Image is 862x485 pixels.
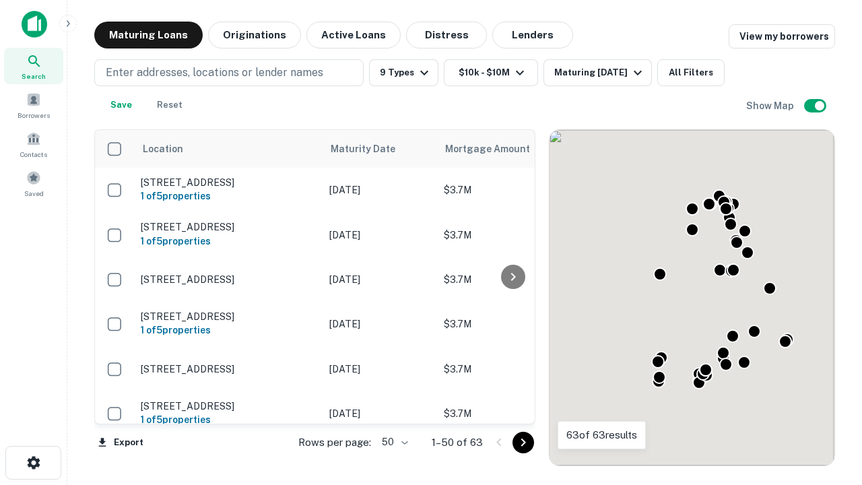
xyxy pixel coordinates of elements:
button: Active Loans [306,22,401,48]
img: capitalize-icon.png [22,11,47,38]
span: Maturity Date [331,141,413,157]
th: Location [134,130,323,168]
p: $3.7M [444,317,578,331]
span: Saved [24,188,44,199]
th: Maturity Date [323,130,437,168]
div: 50 [376,432,410,452]
p: $3.7M [444,228,578,243]
p: [STREET_ADDRESS] [141,400,316,412]
div: Maturing [DATE] [554,65,646,81]
button: 9 Types [369,59,438,86]
a: Saved [4,165,63,201]
a: Borrowers [4,87,63,123]
iframe: Chat Widget [795,334,862,399]
span: Search [22,71,46,82]
span: Borrowers [18,110,50,121]
p: Rows per page: [298,434,371,451]
a: Search [4,48,63,84]
button: Save your search to get updates of matches that match your search criteria. [100,92,143,119]
p: [DATE] [329,272,430,287]
p: [STREET_ADDRESS] [141,363,316,375]
h6: 1 of 5 properties [141,189,316,203]
button: All Filters [657,59,725,86]
p: [STREET_ADDRESS] [141,176,316,189]
a: Contacts [4,126,63,162]
button: Reset [148,92,191,119]
p: 1–50 of 63 [432,434,483,451]
p: [STREET_ADDRESS] [141,221,316,233]
button: Distress [406,22,487,48]
h6: 1 of 5 properties [141,234,316,249]
button: $10k - $10M [444,59,538,86]
p: 63 of 63 results [566,427,637,443]
h6: Show Map [746,98,796,113]
button: Enter addresses, locations or lender names [94,59,364,86]
button: Maturing Loans [94,22,203,48]
p: [DATE] [329,183,430,197]
p: [STREET_ADDRESS] [141,311,316,323]
p: $3.7M [444,362,578,377]
p: $3.7M [444,272,578,287]
p: [DATE] [329,317,430,331]
span: Mortgage Amount [445,141,548,157]
th: Mortgage Amount [437,130,585,168]
p: [STREET_ADDRESS] [141,273,316,286]
p: [DATE] [329,406,430,421]
p: $3.7M [444,406,578,421]
span: Contacts [20,149,47,160]
button: Maturing [DATE] [543,59,652,86]
button: Export [94,432,147,453]
div: 0 0 [550,130,834,465]
button: Originations [208,22,301,48]
h6: 1 of 5 properties [141,323,316,337]
p: $3.7M [444,183,578,197]
p: [DATE] [329,362,430,377]
button: Lenders [492,22,573,48]
p: [DATE] [329,228,430,243]
p: Enter addresses, locations or lender names [106,65,323,81]
button: Go to next page [512,432,534,453]
span: Location [142,141,183,157]
a: View my borrowers [729,24,835,48]
h6: 1 of 5 properties [141,412,316,427]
